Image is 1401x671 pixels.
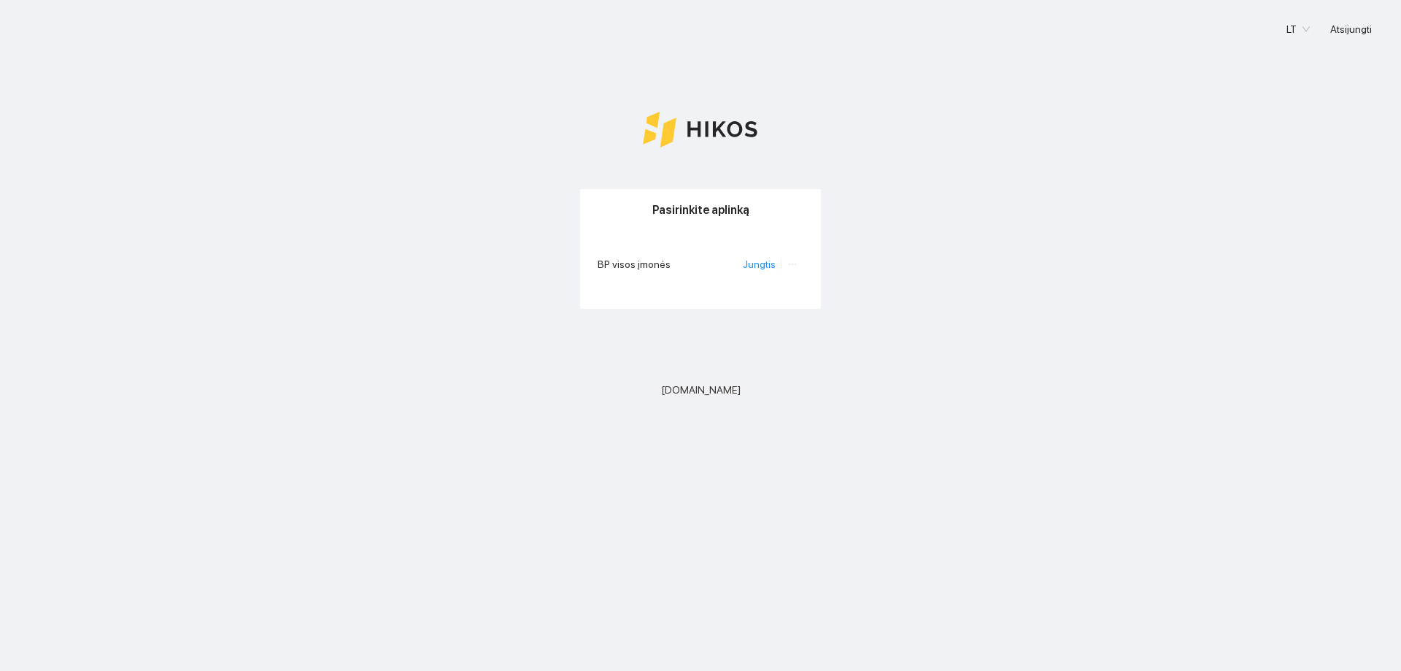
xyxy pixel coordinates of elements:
[598,189,803,231] div: Pasirinkite aplinką
[787,259,798,269] span: ellipsis
[743,258,776,270] a: Jungtis
[1330,21,1372,37] span: Atsijungti
[1319,18,1383,41] button: Atsijungti
[1286,18,1310,40] span: LT
[598,248,803,281] li: BP visos įmonės
[661,382,741,398] span: [DOMAIN_NAME]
